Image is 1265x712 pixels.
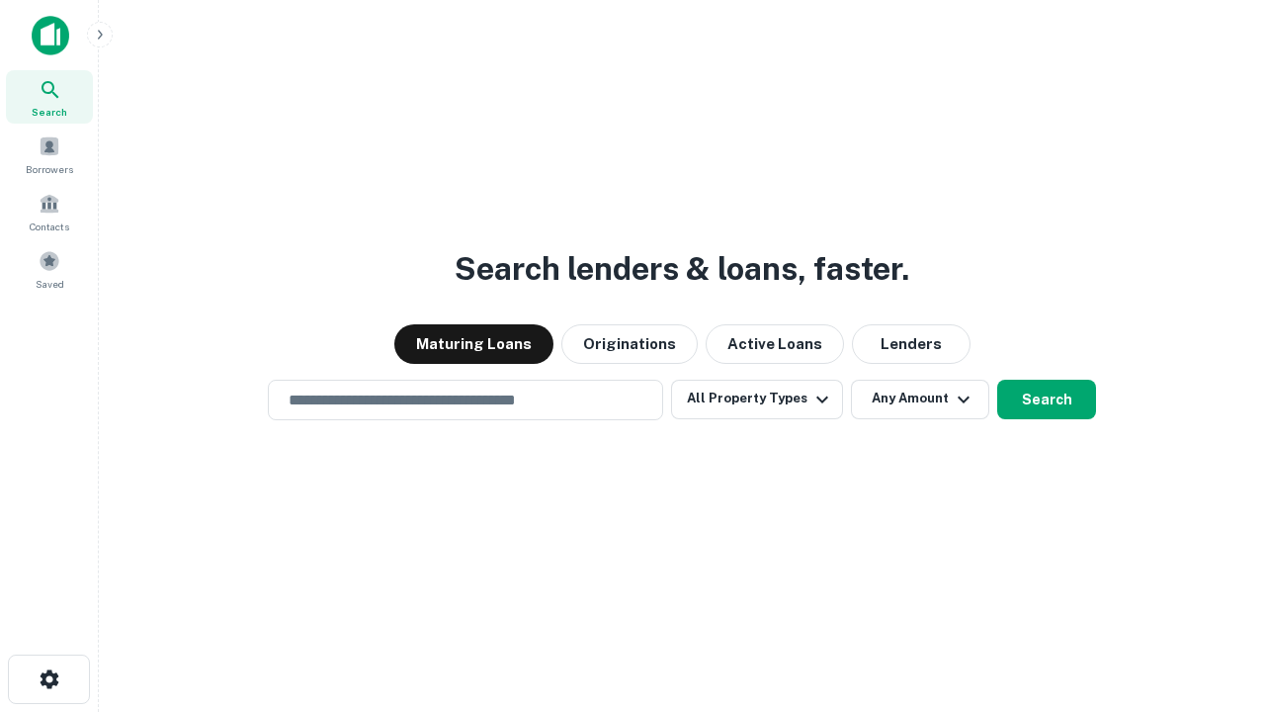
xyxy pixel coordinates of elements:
[561,324,698,364] button: Originations
[32,16,69,55] img: capitalize-icon.png
[32,104,67,120] span: Search
[6,128,93,181] a: Borrowers
[851,380,989,419] button: Any Amount
[706,324,844,364] button: Active Loans
[394,324,553,364] button: Maturing Loans
[671,380,843,419] button: All Property Types
[1166,490,1265,585] iframe: Chat Widget
[6,70,93,124] a: Search
[36,276,64,292] span: Saved
[6,185,93,238] a: Contacts
[852,324,970,364] button: Lenders
[26,161,73,177] span: Borrowers
[997,380,1096,419] button: Search
[6,242,93,296] a: Saved
[455,245,909,293] h3: Search lenders & loans, faster.
[30,219,69,234] span: Contacts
